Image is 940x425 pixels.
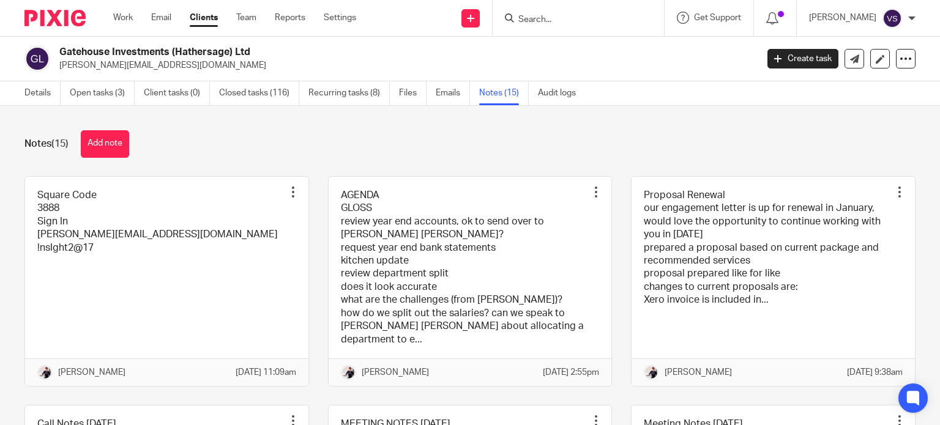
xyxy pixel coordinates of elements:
[308,81,390,105] a: Recurring tasks (8)
[538,81,585,105] a: Audit logs
[51,139,69,149] span: (15)
[37,365,52,380] img: AV307615.jpg
[70,81,135,105] a: Open tasks (3)
[24,81,61,105] a: Details
[847,366,903,379] p: [DATE] 9:38am
[59,46,611,59] h2: Gatehouse Investments (Hathersage) Ltd
[517,15,627,26] input: Search
[644,365,658,380] img: AV307615.jpg
[665,366,732,379] p: [PERSON_NAME]
[219,81,299,105] a: Closed tasks (116)
[236,12,256,24] a: Team
[362,366,429,379] p: [PERSON_NAME]
[236,366,296,379] p: [DATE] 11:09am
[543,366,599,379] p: [DATE] 2:55pm
[24,46,50,72] img: svg%3E
[81,130,129,158] button: Add note
[479,81,529,105] a: Notes (15)
[809,12,876,24] p: [PERSON_NAME]
[341,365,356,380] img: AV307615.jpg
[767,49,838,68] a: Create task
[882,9,902,28] img: svg%3E
[59,59,749,72] p: [PERSON_NAME][EMAIL_ADDRESS][DOMAIN_NAME]
[58,366,125,379] p: [PERSON_NAME]
[190,12,218,24] a: Clients
[113,12,133,24] a: Work
[399,81,427,105] a: Files
[275,12,305,24] a: Reports
[24,138,69,150] h1: Notes
[144,81,210,105] a: Client tasks (0)
[694,13,741,22] span: Get Support
[436,81,470,105] a: Emails
[151,12,171,24] a: Email
[24,10,86,26] img: Pixie
[324,12,356,24] a: Settings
